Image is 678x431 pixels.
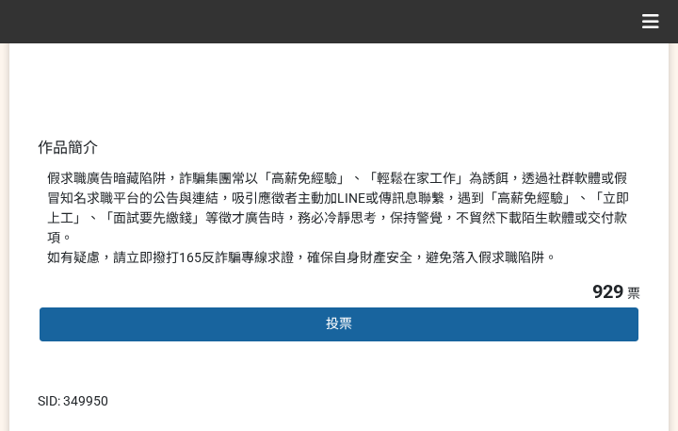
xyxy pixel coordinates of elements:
[592,280,623,303] span: 929
[38,139,98,157] span: 作品簡介
[326,316,352,331] span: 投票
[627,286,640,301] span: 票
[476,391,570,410] iframe: IFrame Embed
[47,169,631,268] div: 假求職廣告暗藏陷阱，詐騙集團常以「高薪免經驗」、「輕鬆在家工作」為誘餌，透過社群軟體或假冒知名求職平台的公告與連結，吸引應徵者主動加LINE或傳訊息聯繫，遇到「高薪免經驗」、「立即上工」、「面試...
[38,393,108,408] span: SID: 349950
